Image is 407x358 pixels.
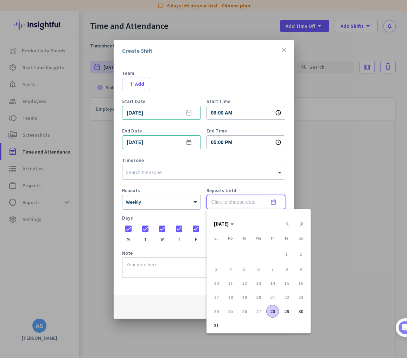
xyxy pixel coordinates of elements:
[224,305,237,318] span: 25
[280,291,293,304] span: 22
[210,291,223,304] span: 17
[224,263,237,275] span: 4
[266,304,280,318] button: August 28, 2025
[214,236,218,241] span: Su
[209,318,223,332] button: August 31, 2025
[256,236,261,241] span: We
[6,93,135,121] div: Insightful AI assistant says…
[252,276,266,290] button: August 13, 2025
[45,230,50,236] button: Start recording
[237,262,252,276] button: August 5, 2025
[294,246,308,262] button: August 2, 2025
[11,74,17,80] b: 👉
[294,217,309,231] button: Next month
[294,277,307,289] span: 16
[252,291,265,304] span: 20
[280,262,294,276] button: August 8, 2025
[110,3,123,16] button: Home
[209,276,223,290] button: August 10, 2025
[11,160,107,173] b: [PERSON_NAME][EMAIL_ADDRESS][DOMAIN_NAME]
[271,236,274,241] span: Th
[294,276,308,290] button: August 16, 2025
[66,32,129,39] div: I want to book a demo 👀
[238,277,251,289] span: 12
[252,262,266,276] button: August 6, 2025
[11,230,17,236] button: Emoji picker
[266,290,280,304] button: August 21, 2025
[59,9,95,16] p: Back in 2 hours
[210,263,223,275] span: 3
[238,263,251,275] span: 5
[252,263,265,275] span: 6
[20,4,31,15] div: Profile image for Vladimir
[11,53,110,81] div: Awesome! See Insightful in action and learn how to boost your team's productivity. 🙌
[294,304,308,318] button: August 30, 2025
[54,4,81,9] h1: Insightful
[5,3,18,16] button: go back
[280,290,294,304] button: August 22, 2025
[33,230,39,236] button: Upload attachment
[252,290,266,304] button: August 20, 2025
[299,236,303,241] span: Sa
[294,305,307,318] span: 30
[280,246,294,262] button: August 1, 2025
[210,319,223,332] span: 31
[266,277,279,289] span: 14
[285,236,288,241] span: Fr
[237,304,252,318] button: August 26, 2025
[266,276,280,290] button: August 14, 2025
[6,121,135,142] div: Amy says…
[121,227,132,239] button: Send a message…
[238,291,251,304] span: 19
[11,86,79,91] div: Insightful AI assistant • 4m ago
[49,125,129,132] div: None of those times work for me
[209,262,223,276] button: August 3, 2025
[280,276,294,290] button: August 15, 2025
[6,142,115,195] div: You’ll get replies here and in your email:✉️[PERSON_NAME][EMAIL_ADDRESS][DOMAIN_NAME]The team wil...
[209,304,223,318] button: August 24, 2025
[6,49,135,93] div: Insightful AI assistant says…
[238,305,251,318] span: 26
[17,184,45,190] b: In 2 hours
[211,217,237,230] button: Choose month and year
[294,247,307,261] span: 2
[6,49,115,85] div: Awesome! See Insightful in action and learn how to boost your team's productivity. 🙌👉Book now!Ins...
[294,262,308,276] button: August 9, 2025
[252,304,266,318] button: August 27, 2025
[214,221,229,227] span: [DATE]
[40,4,51,15] img: Profile image for Sanja
[223,304,237,318] button: August 25, 2025
[223,262,237,276] button: August 4, 2025
[6,28,135,49] div: Amy says…
[11,97,110,111] div: Is there anything else we can help you with?😊
[228,236,233,241] span: Mo
[209,290,223,304] button: August 17, 2025
[6,93,115,115] div: Is there anything else we can help you with?😊
[294,291,307,304] span: 23
[11,146,110,173] div: You’ll get replies here and in your email: ✉️
[237,290,252,304] button: August 19, 2025
[252,305,265,318] span: 27
[266,262,280,276] button: August 7, 2025
[237,276,252,290] button: August 12, 2025
[280,263,293,275] span: 8
[43,121,135,136] div: None of those times work for me
[280,277,293,289] span: 15
[6,215,135,227] textarea: Message…
[280,305,293,318] span: 29
[123,3,136,15] div: Close
[252,277,265,289] span: 13
[266,263,279,275] span: 7
[280,247,293,261] span: 1
[243,236,246,241] span: Tu
[266,291,279,304] span: 21
[210,305,223,318] span: 24
[210,277,223,289] span: 10
[294,263,307,275] span: 9
[17,74,46,80] a: Book now!
[30,4,41,15] div: Profile image for Stefan
[294,290,308,304] button: August 23, 2025
[11,196,79,201] div: Insightful AI assistant • 4m ago
[223,276,237,290] button: August 11, 2025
